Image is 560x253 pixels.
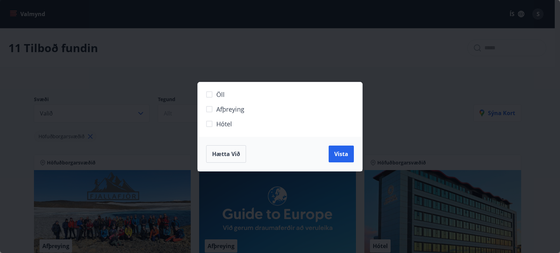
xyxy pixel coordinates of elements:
[212,150,240,158] span: Hætta við
[216,105,244,114] span: Afþreying
[216,90,225,99] span: Öll
[329,146,354,162] button: Vista
[206,145,246,163] button: Hætta við
[216,119,232,128] span: Hótel
[334,150,348,158] span: Vista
